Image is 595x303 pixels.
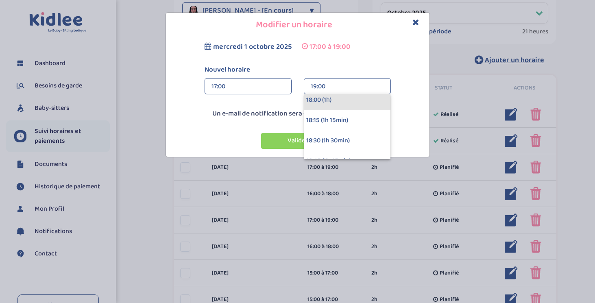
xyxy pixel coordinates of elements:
[198,65,397,75] label: Nouvel horaire
[213,41,292,52] span: mercredi 1 octobre 2025
[304,131,390,151] div: 18:30 (1h 30min)
[168,109,427,119] p: Un e-mail de notification sera envoyé à
[172,19,423,31] h4: Modifier un horaire
[211,78,285,95] div: 17:00
[304,110,390,131] div: 18:15 (1h 15min)
[261,133,334,149] button: Valider
[309,41,351,52] span: 17:00 à 19:00
[304,151,390,171] div: 18:45 (1h 45min)
[311,78,384,95] div: 19:00
[304,90,390,110] div: 18:00 (1h)
[412,18,419,27] button: Close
